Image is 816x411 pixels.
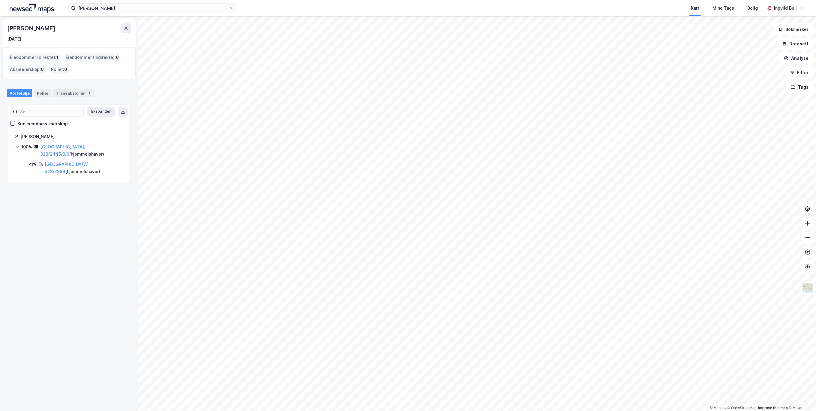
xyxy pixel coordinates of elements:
[691,5,699,12] div: Kart
[779,52,814,64] button: Analyse
[20,133,123,140] div: [PERSON_NAME]
[712,5,734,12] div: Mine Tags
[727,406,757,410] a: OpenStreetMap
[116,54,119,61] span: 0
[7,53,61,62] div: Eiendommer (direkte) :
[17,120,68,127] div: Kun eiendoms-eierskap
[63,53,121,62] div: Eiendommer (Indirekte) :
[34,89,51,97] div: Roller
[773,23,814,35] button: Bokmerker
[7,23,56,33] div: [PERSON_NAME]
[786,81,814,93] button: Tags
[21,143,32,151] div: 100%
[41,66,44,73] span: 0
[86,90,92,96] div: 1
[28,161,37,168] div: <1%
[7,35,21,43] div: [DATE]
[7,65,46,74] div: Aksjeeierskap :
[56,54,58,61] span: 1
[40,143,123,158] div: ( hjemmelshaver )
[53,89,94,97] div: Transaksjoner
[45,161,123,175] div: ( hjemmelshaver )
[87,107,115,117] button: Ekspander
[710,406,726,410] a: Mapbox
[10,4,54,13] img: logo.a4113a55bc3d86da70a041830d287a7e.svg
[777,38,814,50] button: Datasett
[802,282,813,294] img: Z
[76,4,229,13] input: Søk på adresse, matrikkel, gårdeiere, leietakere eller personer
[64,66,67,73] span: 0
[786,382,816,411] div: Kontrollprogram for chat
[747,5,758,12] div: Bolig
[758,406,788,410] a: Improve this map
[49,65,70,74] div: Roller :
[18,107,83,116] input: Søk
[786,382,816,411] iframe: Chat Widget
[785,67,814,79] button: Filter
[40,144,85,157] a: [GEOGRAPHIC_DATA], 323/2445/0/6
[7,89,32,97] div: Portefølje
[45,162,90,174] a: [GEOGRAPHIC_DATA], 323/2364
[774,5,797,12] div: Ingvild Bull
